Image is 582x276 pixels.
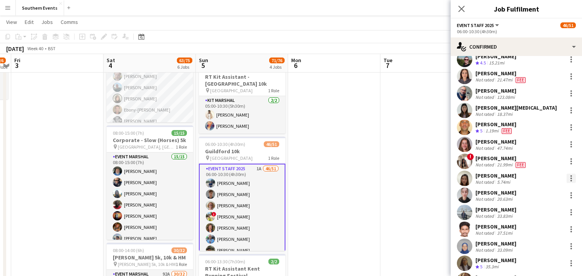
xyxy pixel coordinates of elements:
span: Sun [199,57,208,64]
span: Tue [383,57,392,64]
div: Not rated [475,111,495,117]
span: Fee [516,77,526,83]
div: Not rated [475,179,495,185]
div: 5.74mi [495,179,512,185]
span: Comms [61,19,78,25]
span: 2/2 [268,259,279,264]
div: [PERSON_NAME] [475,172,516,179]
div: 1.19mi [484,128,500,134]
div: Not rated [475,213,495,219]
span: 71/76 [269,58,285,63]
span: 08:00-14:00 (6h) [113,247,144,253]
span: 4.5 [480,60,486,66]
div: 33.83mi [495,213,514,219]
div: [PERSON_NAME][MEDICAL_DATA] [475,104,557,111]
span: 4 [105,61,115,70]
div: BST [48,46,56,51]
span: 1 Role [176,144,187,150]
span: View [6,19,17,25]
div: 21.99mi [495,162,514,168]
div: [PERSON_NAME] [475,155,527,162]
div: 18.37mi [495,111,514,117]
span: Week 40 [25,46,45,51]
span: 08:00-15:00 (7h) [113,130,144,136]
div: 15.21mi [487,60,506,66]
span: Event Staff 2025 [457,22,494,28]
span: ! [467,153,474,160]
span: 06:00-10:30 (4h30m) [205,141,245,147]
span: [GEOGRAPHIC_DATA], [GEOGRAPHIC_DATA] [118,144,176,150]
div: 47.74mi [495,145,514,151]
a: Edit [22,17,37,27]
span: 5 [198,61,208,70]
span: 1 Role [176,261,187,267]
div: Crew has different fees then in role [514,77,527,83]
app-card-role: Kit Marshal2/205:00-10:30 (5h30m)[PERSON_NAME][PERSON_NAME] [199,96,285,134]
div: Not rated [475,196,495,202]
div: Crew has different fees then in role [514,162,527,168]
span: 15/15 [171,130,187,136]
span: Mon [291,57,301,64]
h3: Job Fulfilment [451,4,582,14]
h3: RT Kit Assistant - [GEOGRAPHIC_DATA] 10k [199,73,285,87]
button: Southern Events [16,0,64,15]
div: 37.51mi [495,230,514,236]
div: [PERSON_NAME] [475,240,516,247]
span: [GEOGRAPHIC_DATA] [210,88,253,93]
span: [GEOGRAPHIC_DATA] [210,155,253,161]
div: 4 Jobs [270,64,284,70]
div: [DATE] [6,45,24,52]
div: Confirmed [451,37,582,56]
h3: [PERSON_NAME] 5k, 10k & HM [107,254,193,261]
app-job-card: 06:00-10:30 (4h30m)46/51Guildford 10k [GEOGRAPHIC_DATA]1 RoleEvent Staff 20251A46/5106:00-10:30 (... [199,137,285,251]
app-job-card: 05:00-10:30 (5h30m)2/2RT Kit Assistant - [GEOGRAPHIC_DATA] 10k [GEOGRAPHIC_DATA]1 RoleKit Marshal... [199,62,285,134]
span: Fee [516,162,526,168]
h3: Guildford 10k [199,148,285,155]
span: Sat [107,57,115,64]
div: 06:00-10:30 (4h30m) [457,29,576,34]
app-job-card: 08:00-15:00 (7h)15/15Corporate - Slow (Horses) 5k [GEOGRAPHIC_DATA], [GEOGRAPHIC_DATA]1 RoleEvent... [107,125,193,240]
div: [PERSON_NAME] [475,121,516,128]
h3: Corporate - Slow (Horses) 5k [107,137,193,144]
div: [PERSON_NAME] [475,138,516,145]
div: Not rated [475,94,495,100]
span: 63/75 [177,58,192,63]
a: View [3,17,20,27]
div: [PERSON_NAME] [475,70,527,77]
span: [PERSON_NAME] 5k, 10k & HM [118,261,176,267]
span: 30/32 [171,247,187,253]
button: Event Staff 2025 [457,22,500,28]
span: ! [212,212,216,217]
span: 1 Role [268,88,279,93]
span: 5 [480,264,482,269]
span: Jobs [41,19,53,25]
div: Not rated [475,230,495,236]
a: Jobs [38,17,56,27]
div: [PERSON_NAME] [475,223,516,230]
div: 35.3mi [484,264,500,270]
a: Comms [58,17,81,27]
div: [PERSON_NAME] [475,189,516,196]
div: 123.08mi [495,94,516,100]
span: 6 [290,61,301,70]
div: Not rated [475,77,495,83]
div: 20.63mi [495,196,514,202]
span: 7 [382,61,392,70]
span: Fri [14,57,20,64]
span: 3 [13,61,20,70]
div: [PERSON_NAME] [475,53,516,60]
span: 1 Role [268,155,279,161]
div: Not rated [475,145,495,151]
div: [PERSON_NAME] [475,206,516,213]
div: 6 Jobs [177,64,192,70]
span: 46/51 [560,22,576,28]
span: Edit [25,19,34,25]
div: [PERSON_NAME] [475,87,516,94]
div: Not rated [475,162,495,168]
span: Fee [502,128,512,134]
div: 33.09mi [495,247,514,253]
span: 5 [480,128,482,134]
